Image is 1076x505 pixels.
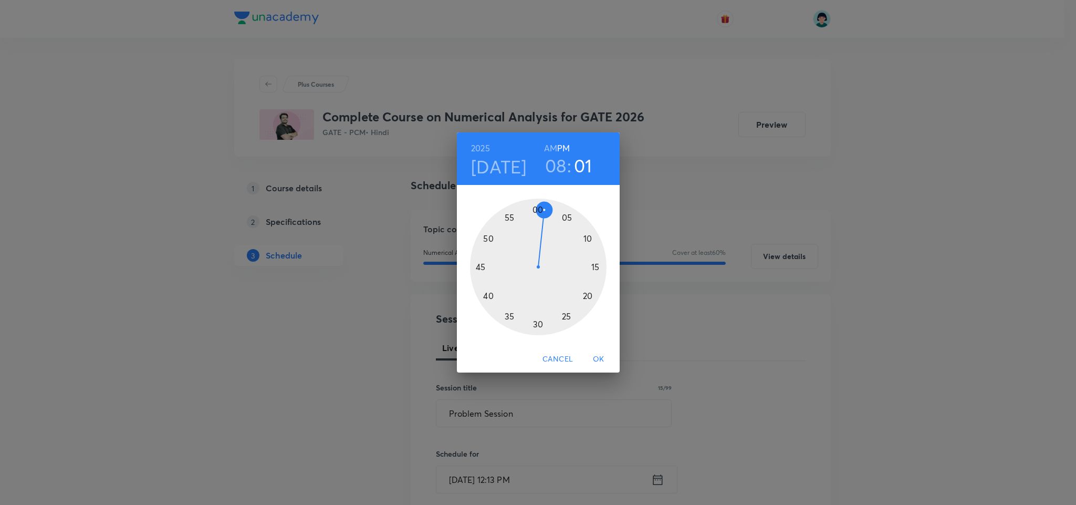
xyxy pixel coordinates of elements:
[574,154,592,177] button: 01
[542,353,573,366] span: Cancel
[545,154,567,177] button: 08
[471,156,527,178] button: [DATE]
[586,353,611,366] span: OK
[567,154,571,177] h3: :
[471,141,490,156] button: 2025
[538,349,577,369] button: Cancel
[582,349,615,369] button: OK
[544,141,557,156] button: AM
[557,141,570,156] button: PM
